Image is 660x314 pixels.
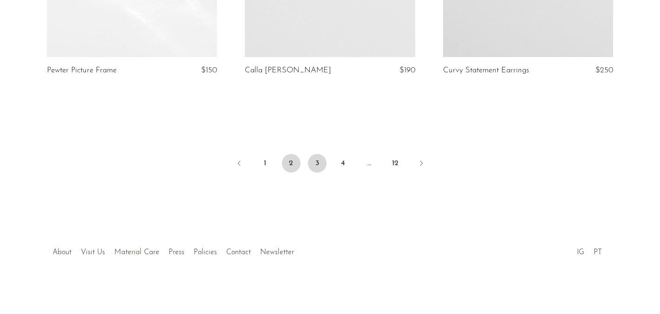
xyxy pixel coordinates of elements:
a: 4 [334,154,353,173]
span: $150 [201,66,217,74]
a: 12 [386,154,405,173]
ul: Quick links [48,241,299,259]
span: … [360,154,379,173]
a: About [52,249,72,256]
span: 2 [282,154,301,173]
a: Policies [194,249,217,256]
a: Curvy Statement Earrings [443,66,529,75]
a: 1 [256,154,274,173]
a: Next [412,154,431,174]
a: PT [594,249,602,256]
a: Pewter Picture Frame [47,66,117,75]
a: Calla [PERSON_NAME] [245,66,331,75]
a: IG [577,249,584,256]
a: Press [169,249,184,256]
a: Contact [226,249,251,256]
a: Visit Us [81,249,105,256]
span: $190 [399,66,415,74]
span: $250 [595,66,613,74]
ul: Social Medias [572,241,607,259]
a: Material Care [114,249,159,256]
a: Previous [230,154,248,174]
a: 3 [308,154,327,173]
